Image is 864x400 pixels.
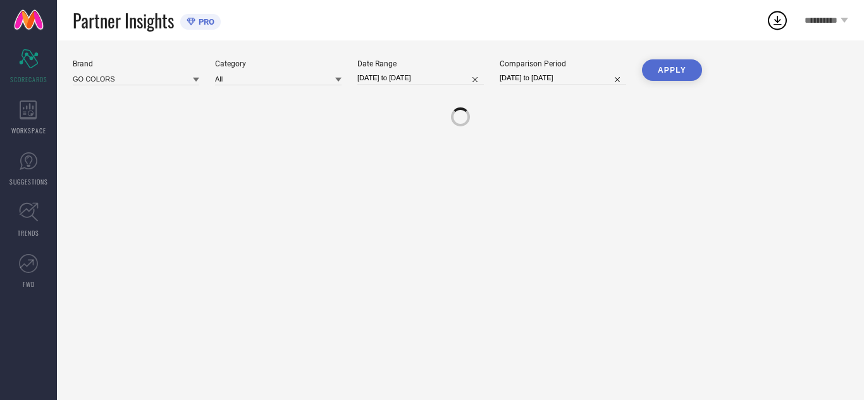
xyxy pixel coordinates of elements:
div: Open download list [766,9,789,32]
input: Select date range [357,71,484,85]
span: TRENDS [18,228,39,238]
span: PRO [195,17,214,27]
div: Category [215,59,342,68]
span: Partner Insights [73,8,174,33]
span: FWD [23,279,35,289]
div: Date Range [357,59,484,68]
span: SUGGESTIONS [9,177,48,186]
span: SCORECARDS [10,75,47,84]
button: APPLY [642,59,702,81]
div: Brand [73,59,199,68]
div: Comparison Period [500,59,626,68]
span: WORKSPACE [11,126,46,135]
input: Select comparison period [500,71,626,85]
